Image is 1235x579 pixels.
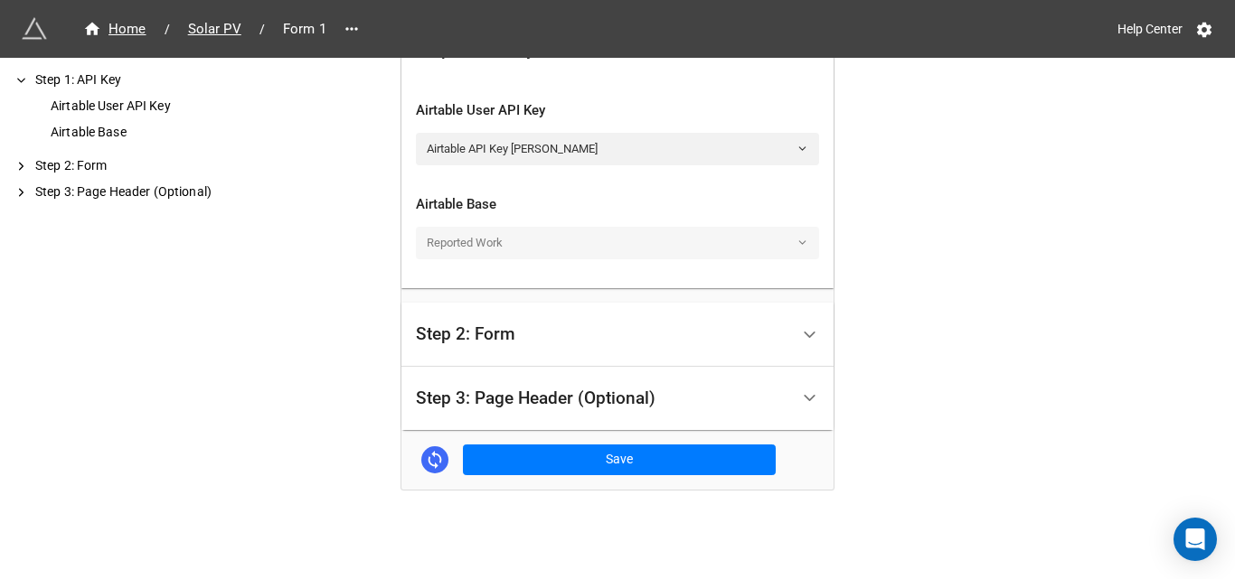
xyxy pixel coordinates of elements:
[177,18,252,40] a: Solar PV
[416,100,819,122] div: Airtable User API Key
[259,20,265,39] li: /
[72,18,157,40] a: Home
[1105,13,1195,45] a: Help Center
[72,18,337,40] nav: breadcrumb
[401,303,834,367] div: Step 2: Form
[32,156,289,175] div: Step 2: Form
[421,446,448,473] a: Sync Base Structure
[416,133,819,165] a: Airtable API Key [PERSON_NAME]
[416,325,515,343] div: Step 2: Form
[272,19,337,40] span: Form 1
[1174,518,1217,561] div: Open Intercom Messenger
[463,444,776,475] button: Save
[401,367,834,431] div: Step 3: Page Header (Optional)
[47,97,289,116] div: Airtable User API Key
[47,123,289,142] div: Airtable Base
[32,70,289,89] div: Step 1: API Key
[416,41,534,59] div: Step 1: API Key
[32,182,289,201] div: Step 3: Page Header (Optional)
[416,194,819,216] div: Airtable Base
[165,20,170,39] li: /
[83,19,146,40] div: Home
[177,19,252,40] span: Solar PV
[22,16,47,42] img: miniextensions-icon.73ae0678.png
[401,79,834,288] div: Step 1: API Key
[416,389,655,407] div: Step 3: Page Header (Optional)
